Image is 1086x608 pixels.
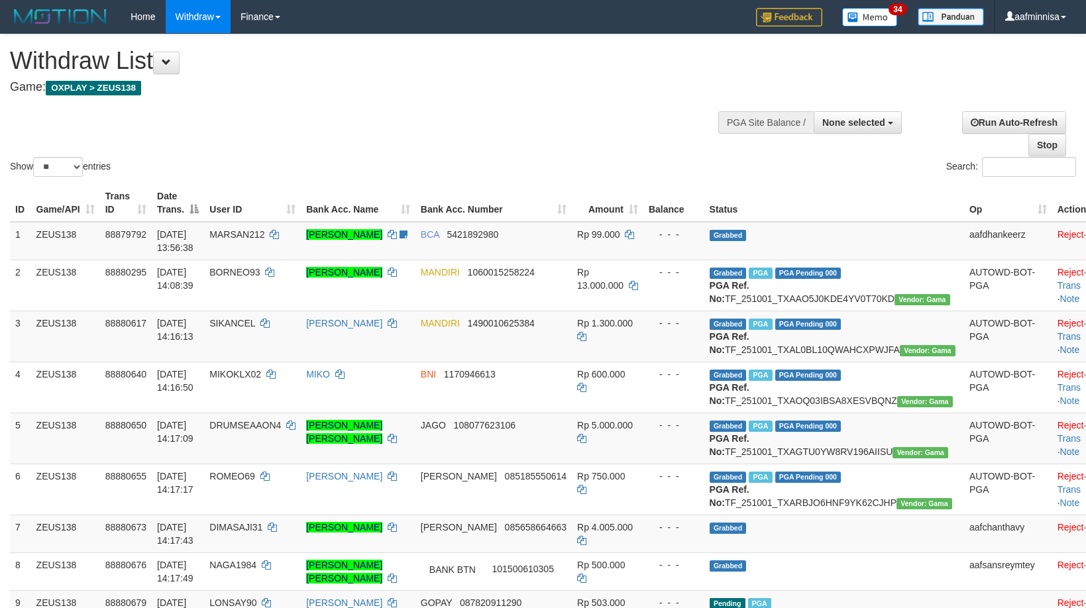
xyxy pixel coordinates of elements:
[105,522,146,532] span: 88880673
[749,472,772,483] span: Marked by aafanarl
[1058,597,1084,608] a: Reject
[710,370,747,381] span: Grabbed
[306,369,330,380] a: MIKO
[10,222,31,260] td: 1
[209,560,256,570] span: NAGA1984
[105,560,146,570] span: 88880676
[421,558,484,581] span: BANK BTN
[649,470,699,483] div: - - -
[105,369,146,380] span: 88880640
[306,597,382,608] a: [PERSON_NAME]
[964,413,1052,464] td: AUTOWD-BOT-PGA
[10,184,31,222] th: ID
[756,8,822,26] img: Feedback.jpg
[46,81,141,95] span: OXPLAY > ZEUS138
[204,184,301,222] th: User ID: activate to sort column ascending
[1060,446,1080,457] a: Note
[105,267,146,278] span: 88880295
[1058,560,1084,570] a: Reject
[775,472,842,483] span: PGA Pending
[105,471,146,481] span: 88880655
[31,362,100,413] td: ZEUS138
[421,318,460,329] span: MANDIRI
[415,184,572,222] th: Bank Acc. Number: activate to sort column ascending
[710,230,747,241] span: Grabbed
[946,157,1076,177] label: Search:
[842,8,898,26] img: Button%20Memo.svg
[749,319,772,330] span: Marked by aafsolysreylen
[775,370,842,381] span: PGA Pending
[306,522,382,532] a: [PERSON_NAME]
[1058,471,1084,481] a: Reject
[649,228,699,241] div: - - -
[1058,369,1084,380] a: Reject
[897,396,953,407] span: Vendor URL: https://trx31.1velocity.biz
[10,362,31,413] td: 4
[704,260,964,311] td: TF_251001_TXAAO5J0KDE4YV0T70KD
[900,345,955,356] span: Vendor URL: https://trx31.1velocity.biz
[704,464,964,515] td: TF_251001_TXARBJO6HNF9YK62CJHP
[209,597,256,608] span: LONSAY90
[505,522,567,532] span: Copy 085658664663 to clipboard
[710,523,747,534] span: Grabbed
[718,111,814,134] div: PGA Site Balance /
[1058,318,1084,329] a: Reject
[577,420,633,431] span: Rp 5.000.000
[710,421,747,432] span: Grabbed
[505,471,567,481] span: Copy 085185550614 to clipboard
[964,515,1052,552] td: aafchanthavy
[33,157,83,177] select: Showentries
[306,318,382,329] a: [PERSON_NAME]
[105,420,146,431] span: 88880650
[577,229,620,240] span: Rp 99.000
[710,331,749,355] b: PGA Ref. No:
[918,8,984,26] img: panduan.png
[577,369,625,380] span: Rp 600.000
[157,560,193,583] span: [DATE] 14:17:49
[421,369,436,380] span: BNI
[31,413,100,464] td: ZEUS138
[105,229,146,240] span: 88879792
[421,597,452,608] span: GOPAY
[454,420,516,431] span: Copy 108077623106 to clipboard
[649,317,699,330] div: - - -
[964,260,1052,311] td: AUTOWD-BOT-PGA
[704,184,964,222] th: Status
[710,268,747,279] span: Grabbed
[444,369,496,380] span: Copy 1170946613 to clipboard
[157,267,193,291] span: [DATE] 14:08:39
[710,433,749,457] b: PGA Ref. No:
[1060,344,1080,355] a: Note
[577,471,625,481] span: Rp 750.000
[31,464,100,515] td: ZEUS138
[964,552,1052,590] td: aafsansreymtey
[157,420,193,444] span: [DATE] 14:17:09
[962,111,1066,134] a: Run Auto-Refresh
[447,229,498,240] span: Copy 5421892980 to clipboard
[10,311,31,362] td: 3
[889,3,906,15] span: 34
[964,362,1052,413] td: AUTOWD-BOT-PGA
[301,184,415,222] th: Bank Acc. Name: activate to sort column ascending
[157,369,193,393] span: [DATE] 14:16:50
[710,319,747,330] span: Grabbed
[209,318,255,329] span: SIKANCEL
[209,522,262,532] span: DIMASAJI31
[749,421,772,432] span: Marked by aafsolysreylen
[31,552,100,590] td: ZEUS138
[577,560,625,570] span: Rp 500.000
[421,267,460,278] span: MANDIRI
[209,267,260,278] span: BORNEO93
[1028,134,1066,156] a: Stop
[209,229,264,240] span: MARSAN212
[814,111,902,134] button: None selected
[306,420,382,444] a: [PERSON_NAME] [PERSON_NAME]
[10,157,111,177] label: Show entries
[710,280,749,304] b: PGA Ref. No:
[577,267,624,291] span: Rp 13.000.000
[1058,522,1084,532] a: Reject
[775,421,842,432] span: PGA Pending
[704,362,964,413] td: TF_251001_TXAOQ03IBSA8XESVBQNZ
[421,471,497,481] span: [PERSON_NAME]
[749,268,772,279] span: Marked by aafsolysreylen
